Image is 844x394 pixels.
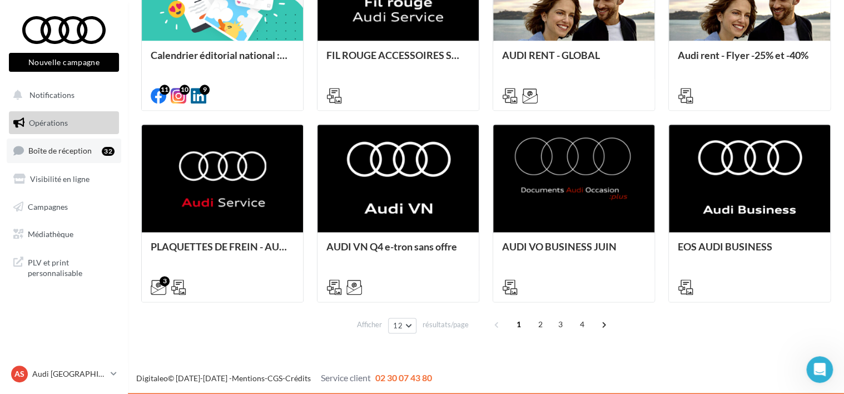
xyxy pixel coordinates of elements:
[151,241,294,263] div: PLAQUETTES DE FREIN - AUDI SERVICE
[160,85,170,95] div: 11
[357,319,382,330] span: Afficher
[151,50,294,72] div: Calendrier éditorial national : du 02.09 au 09.09
[14,368,24,380] span: AS
[375,372,432,383] span: 02 30 07 43 80
[7,139,121,162] a: Boîte de réception32
[7,223,121,246] a: Médiathèque
[136,373,432,383] span: © [DATE]-[DATE] - - -
[326,50,470,72] div: FIL ROUGE ACCESSOIRES SEPTEMBRE - AUDI SERVICE
[28,146,92,155] span: Boîte de réception
[326,241,470,263] div: AUDI VN Q4 e-tron sans offre
[7,83,117,107] button: Notifications
[136,373,168,383] a: Digitaleo
[9,53,119,72] button: Nouvelle campagne
[7,250,121,283] a: PLV et print personnalisable
[388,318,416,333] button: 12
[29,118,68,127] span: Opérations
[7,168,121,191] a: Visibilité en ligne
[502,241,646,263] div: AUDI VO BUSINESS JUIN
[678,50,821,72] div: Audi rent - Flyer -25% et -40%
[28,201,68,211] span: Campagnes
[285,373,311,383] a: Crédits
[29,90,75,100] span: Notifications
[510,316,528,333] span: 1
[532,316,549,333] span: 2
[321,372,371,383] span: Service client
[102,147,115,156] div: 32
[806,356,833,383] iframe: Intercom live chat
[28,229,73,239] span: Médiathèque
[160,276,170,286] div: 3
[28,255,115,279] span: PLV et print personnalisable
[200,85,210,95] div: 9
[573,316,591,333] span: 4
[9,363,119,385] a: AS Audi [GEOGRAPHIC_DATA]
[30,174,90,184] span: Visibilité en ligne
[393,321,403,330] span: 12
[32,368,106,380] p: Audi [GEOGRAPHIC_DATA]
[267,373,282,383] a: CGS
[7,111,121,135] a: Opérations
[502,50,646,72] div: AUDI RENT - GLOBAL
[232,373,265,383] a: Mentions
[7,195,121,219] a: Campagnes
[180,85,190,95] div: 10
[678,241,821,263] div: EOS AUDI BUSINESS
[552,316,569,333] span: 3
[423,319,469,330] span: résultats/page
